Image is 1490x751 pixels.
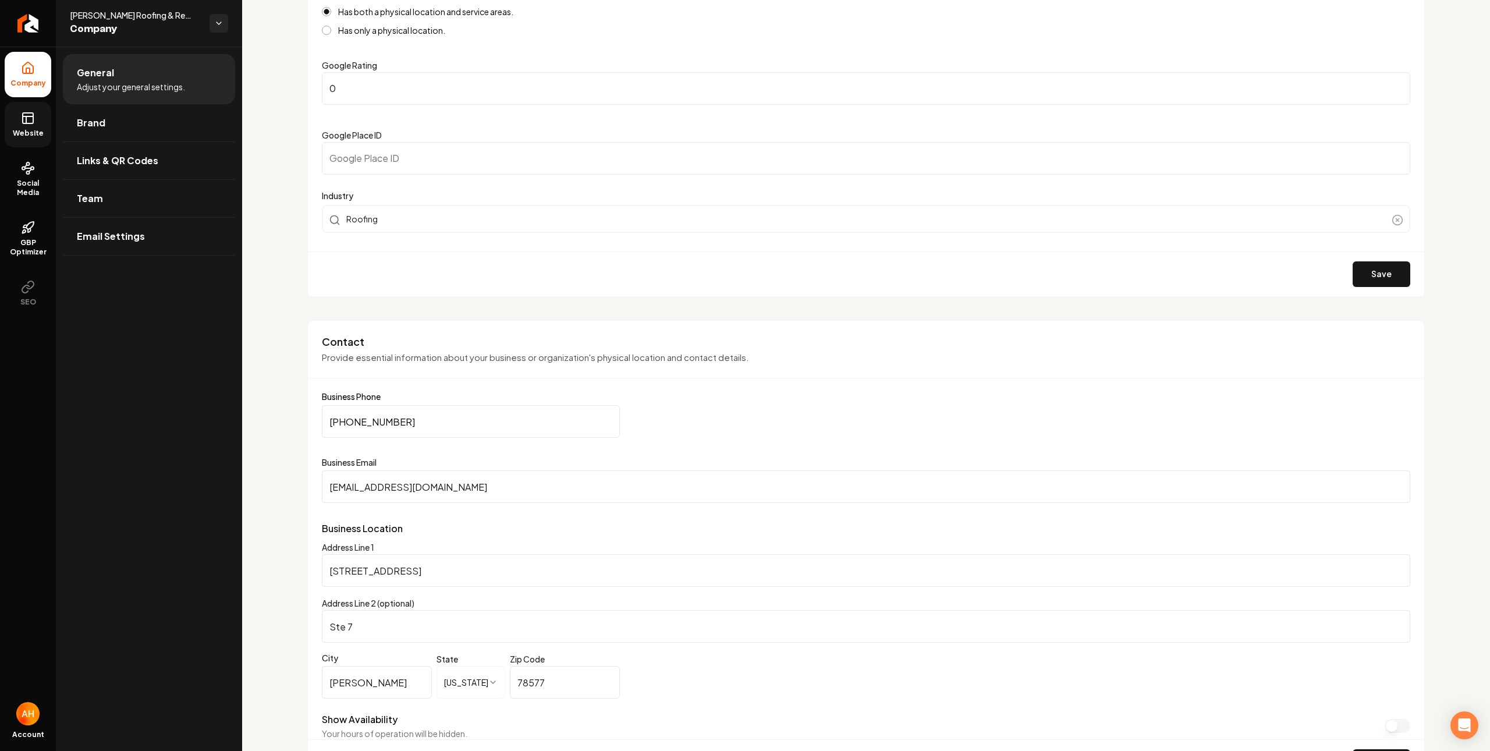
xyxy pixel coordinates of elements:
input: Address Line 2 (optional) [322,610,1410,643]
a: GBP Optimizer [5,211,51,266]
span: Email Settings [77,229,145,243]
img: Rebolt Logo [17,14,39,33]
input: Business Email [322,470,1410,503]
a: Brand [63,104,235,141]
input: City [322,666,432,699]
label: Address Line 1 [322,542,374,552]
label: Google Rating [322,60,377,70]
a: Email Settings [63,218,235,255]
span: Website [8,129,48,138]
a: Links & QR Codes [63,142,235,179]
span: Team [77,192,103,206]
input: Zip Code [510,666,620,699]
span: Company [70,21,200,37]
button: Save [1353,261,1410,287]
span: Adjust your general settings. [77,81,185,93]
p: Business Location [322,522,1410,536]
p: Provide essential information about your business or organization's physical location and contact... [322,351,1410,364]
span: Links & QR Codes [77,154,158,168]
a: Website [5,102,51,147]
label: Has both a physical location and service areas. [338,8,513,16]
label: Business Email [322,456,1410,468]
label: Business Phone [322,392,1410,401]
img: Anthony Hurgoi [16,702,40,725]
input: Google Rating [322,72,1410,105]
span: Account [12,730,44,739]
span: SEO [16,297,41,307]
label: Google Place ID [322,130,382,140]
h3: Contact [322,335,1410,349]
span: Social Media [5,179,51,197]
label: Industry [322,189,1410,203]
span: Company [6,79,51,88]
input: Address Line 1 [322,554,1410,587]
button: Open user button [16,702,40,725]
label: State [437,654,458,664]
button: SEO [5,271,51,316]
span: General [77,66,114,80]
span: [PERSON_NAME] Roofing & Remodeling Llc [70,9,200,21]
label: Show Availability [322,713,398,725]
input: Google Place ID [322,142,1410,175]
span: Brand [77,116,105,130]
a: Social Media [5,152,51,207]
span: GBP Optimizer [5,238,51,257]
label: Address Line 2 (optional) [322,598,414,608]
label: City [322,652,432,664]
label: Has only a physical location. [338,26,445,34]
div: Open Intercom Messenger [1450,711,1478,739]
a: Team [63,180,235,217]
label: Zip Code [510,654,545,664]
p: Your hours of operation will be hidden. [322,728,467,739]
